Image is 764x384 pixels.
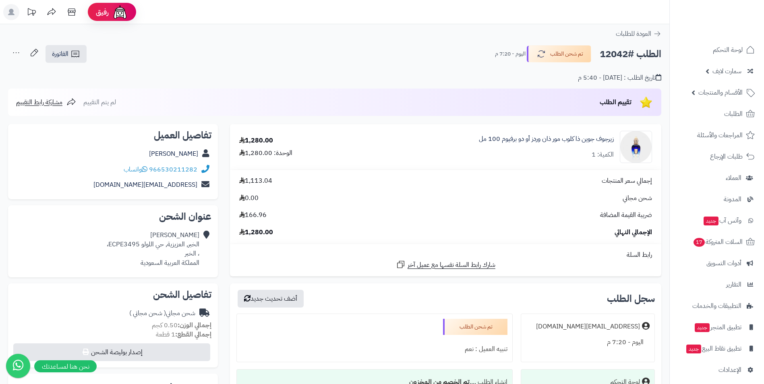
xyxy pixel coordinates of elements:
[694,238,705,247] span: 17
[675,296,759,316] a: التطبيقات والخدمات
[14,130,211,140] h2: تفاصيل العميل
[675,254,759,273] a: أدوات التسويق
[675,360,759,380] a: الإعدادات
[239,136,273,145] div: 1,280.00
[129,309,195,318] div: شحن مجاني
[726,279,741,290] span: التقارير
[712,66,741,77] span: سمارت لايف
[592,150,614,159] div: الكمية: 1
[620,131,652,163] img: 8033488155124-xerjoff-xerjoff-join-the-club-more-than-words-_u_-edp-50-ml-90x90.png
[578,73,661,83] div: تاريخ الطلب : [DATE] - 5:40 م
[615,228,652,237] span: الإجمالي النهائي
[675,232,759,252] a: السلات المتروكة17
[675,104,759,124] a: الطلبات
[408,260,495,270] span: شارك رابط السلة نفسها مع عميل آخر
[704,217,718,225] span: جديد
[692,300,741,312] span: التطبيقات والخدمات
[675,339,759,358] a: تطبيق نقاط البيعجديد
[726,172,741,184] span: العملاء
[616,29,661,39] a: العودة للطلبات
[13,343,210,361] button: إصدار بوليصة الشحن
[233,250,658,260] div: رابط السلة
[175,330,211,339] strong: إجمالي القطع:
[149,165,197,174] a: 966530211282
[239,149,292,158] div: الوحدة: 1,280.00
[600,46,661,62] h2: الطلب #12042
[152,320,211,330] small: 0.50 كجم
[675,168,759,188] a: العملاء
[675,211,759,230] a: وآتس آبجديد
[52,49,68,59] span: الفاتورة
[675,147,759,166] a: طلبات الإرجاع
[14,290,211,299] h2: تفاصيل الشحن
[709,18,756,35] img: logo-2.png
[83,97,116,107] span: لم يتم التقييم
[238,290,304,308] button: أضف تحديث جديد
[710,151,743,162] span: طلبات الإرجاع
[526,334,650,350] div: اليوم - 7:20 م
[685,343,741,354] span: تطبيق نقاط البيع
[675,275,759,294] a: التقارير
[695,323,710,332] span: جديد
[686,345,701,353] span: جديد
[129,308,166,318] span: ( شحن مجاني )
[16,97,62,107] span: مشاركة رابط التقييم
[703,215,741,226] span: وآتس آب
[713,44,743,56] span: لوحة التحكم
[698,87,743,98] span: الأقسام والمنتجات
[479,134,614,144] a: زيرجوف جوين ذا كلوب مور ذان وردز أو دو برفيوم 100 مل
[93,180,197,190] a: [EMAIL_ADDRESS][DOMAIN_NAME]
[239,228,273,237] span: 1,280.00
[536,322,640,331] div: [EMAIL_ADDRESS][DOMAIN_NAME]
[178,320,211,330] strong: إجمالي الوزن:
[396,260,495,270] a: شارك رابط السلة نفسها مع عميل آخر
[242,341,507,357] div: تنبيه العميل : نعم
[14,212,211,221] h2: عنوان الشحن
[527,45,591,62] button: تم شحن الطلب
[724,108,743,120] span: الطلبات
[96,7,109,17] span: رفيق
[693,236,743,248] span: السلات المتروكة
[718,364,741,376] span: الإعدادات
[616,29,651,39] span: العودة للطلبات
[623,194,652,203] span: شحن مجاني
[495,50,526,58] small: اليوم - 7:20 م
[149,149,198,159] a: [PERSON_NAME]
[675,40,759,60] a: لوحة التحكم
[675,318,759,337] a: تطبيق المتجرجديد
[107,231,199,267] div: [PERSON_NAME] الخبر, العزيزية, حي اللولو ECPE3495، ، الخبر المملكة العربية السعودية
[675,126,759,145] a: المراجعات والأسئلة
[724,194,741,205] span: المدونة
[239,176,272,186] span: 1,113.04
[694,322,741,333] span: تطبيق المتجر
[443,319,507,335] div: تم شحن الطلب
[239,211,267,220] span: 166.96
[607,294,655,303] h3: سجل الطلب
[156,330,211,339] small: 1 قطعة
[706,258,741,269] span: أدوات التسويق
[112,4,128,20] img: ai-face.png
[697,130,743,141] span: المراجعات والأسئلة
[124,165,147,174] a: واتساب
[21,4,41,22] a: تحديثات المنصة
[16,97,76,107] a: مشاركة رابط التقييم
[602,176,652,186] span: إجمالي سعر المنتجات
[46,45,87,63] a: الفاتورة
[600,211,652,220] span: ضريبة القيمة المضافة
[600,97,631,107] span: تقييم الطلب
[675,190,759,209] a: المدونة
[239,194,259,203] span: 0.00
